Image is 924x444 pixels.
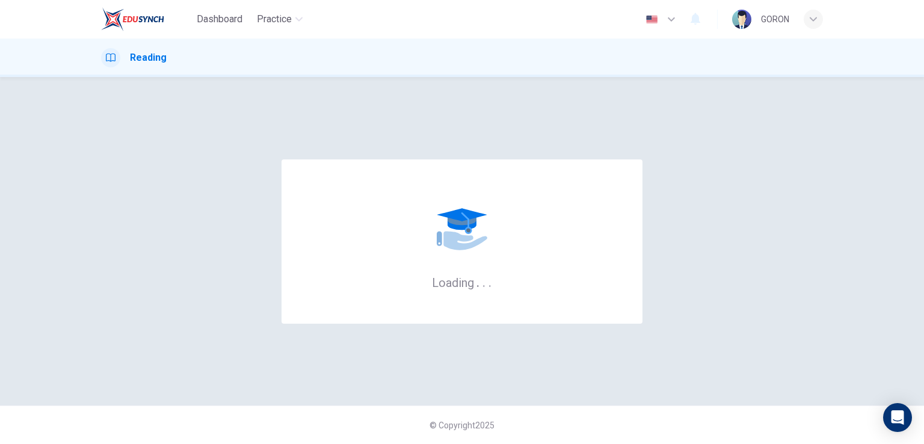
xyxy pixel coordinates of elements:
[101,7,192,31] a: EduSynch logo
[130,51,167,65] h1: Reading
[488,271,492,291] h6: .
[732,10,751,29] img: Profile picture
[432,274,492,290] h6: Loading
[197,12,242,26] span: Dashboard
[252,8,307,30] button: Practice
[476,271,480,291] h6: .
[192,8,247,30] button: Dashboard
[761,12,789,26] div: GORON
[883,403,912,432] div: Open Intercom Messenger
[644,15,659,24] img: en
[430,421,494,430] span: © Copyright 2025
[257,12,292,26] span: Practice
[101,7,164,31] img: EduSynch logo
[482,271,486,291] h6: .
